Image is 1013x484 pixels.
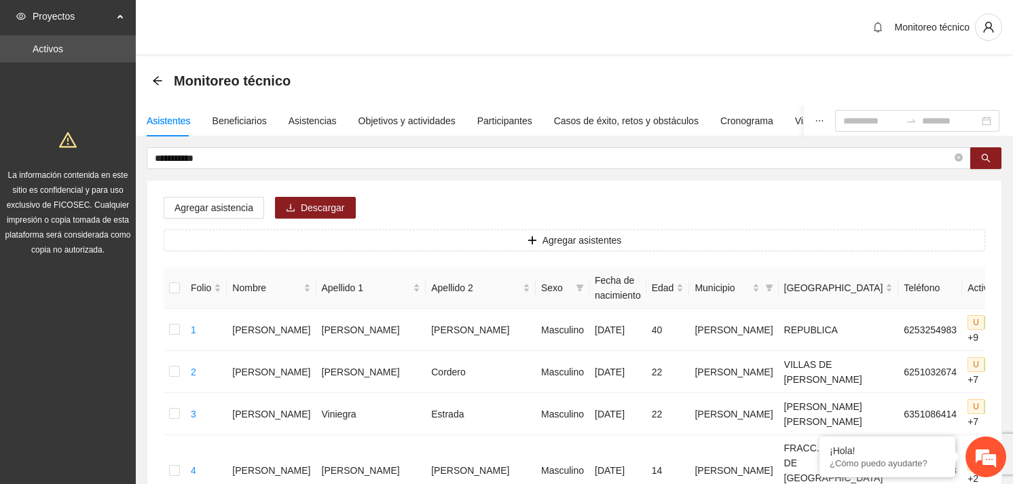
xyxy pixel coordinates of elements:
div: Beneficiarios [213,113,267,128]
th: Edad [646,267,690,309]
span: P [984,399,1001,414]
span: ellipsis [815,116,824,126]
span: to [906,115,917,126]
td: 6251032674 [898,351,962,393]
span: Agregar asistencia [174,200,253,215]
td: [PERSON_NAME] [689,393,778,435]
a: Activos [33,43,63,54]
td: [PERSON_NAME] [689,351,778,393]
span: P [984,315,1001,330]
td: 6253254983 [898,309,962,351]
td: Estrada [426,393,536,435]
td: [PERSON_NAME] [689,309,778,351]
td: +7 [962,393,1012,435]
div: Asistencias [289,113,337,128]
button: user [975,14,1002,41]
td: [DATE] [589,351,646,393]
th: Teléfono [898,267,962,309]
div: Participantes [477,113,532,128]
td: [PERSON_NAME] [227,309,316,351]
span: close-circle [955,153,963,162]
span: P [984,357,1001,372]
span: Nombre [232,280,300,295]
span: arrow-left [152,75,163,86]
span: filter [576,284,584,292]
span: U [968,399,984,414]
span: U [968,357,984,372]
span: user [976,21,1001,33]
td: Masculino [536,309,589,351]
span: warning [59,131,77,149]
span: download [286,203,295,214]
td: 22 [646,393,690,435]
span: eye [16,12,26,21]
td: Masculino [536,393,589,435]
th: Apellido 1 [316,267,426,309]
a: 3 [191,409,196,420]
th: Municipio [689,267,778,309]
th: Colonia [779,267,899,309]
td: [PERSON_NAME] [PERSON_NAME] [779,393,899,435]
td: +9 [962,309,1012,351]
td: [DATE] [589,393,646,435]
td: [PERSON_NAME] [227,351,316,393]
span: Apellido 1 [322,280,411,295]
td: REPUBLICA [779,309,899,351]
span: Descargar [301,200,345,215]
td: Viniegra [316,393,426,435]
td: +7 [962,351,1012,393]
th: Nombre [227,267,316,309]
button: Agregar asistencia [164,197,264,219]
span: Monitoreo técnico [894,22,970,33]
span: filter [573,278,587,298]
span: Folio [191,280,211,295]
td: [PERSON_NAME] [426,309,536,351]
span: plus [528,236,537,246]
span: filter [765,284,773,292]
span: Agregar asistentes [542,233,622,248]
a: 2 [191,367,196,377]
td: Masculino [536,351,589,393]
span: Proyectos [33,3,113,30]
a: 4 [191,465,196,476]
span: close-circle [955,152,963,165]
td: 40 [646,309,690,351]
div: Casos de éxito, retos y obstáculos [554,113,699,128]
button: downloadDescargar [275,197,356,219]
span: U [968,315,984,330]
button: plusAgregar asistentes [164,229,985,251]
div: Objetivos y actividades [358,113,456,128]
button: ellipsis [804,105,835,136]
div: ¡Hola! [830,445,945,456]
td: VILLAS DE [PERSON_NAME] [779,351,899,393]
div: Back [152,75,163,87]
th: Folio [185,267,227,309]
td: [DATE] [589,309,646,351]
td: 22 [646,351,690,393]
span: bell [868,22,888,33]
th: Actividad [962,267,1012,309]
span: swap-right [906,115,917,126]
div: Asistentes [147,113,191,128]
td: [PERSON_NAME] [316,351,426,393]
span: Edad [652,280,674,295]
a: 1 [191,324,196,335]
div: Visita de campo y entregables [795,113,922,128]
button: bell [867,16,889,38]
span: filter [762,278,776,298]
td: Cordero [426,351,536,393]
td: [PERSON_NAME] [227,393,316,435]
span: [GEOGRAPHIC_DATA] [784,280,883,295]
th: Fecha de nacimiento [589,267,646,309]
span: search [981,153,991,164]
span: La información contenida en este sitio es confidencial y para uso exclusivo de FICOSEC. Cualquier... [5,170,131,255]
span: Apellido 2 [431,280,520,295]
span: Monitoreo técnico [174,70,291,92]
button: search [970,147,1001,169]
span: Sexo [541,280,570,295]
th: Apellido 2 [426,267,536,309]
div: Cronograma [720,113,773,128]
td: [PERSON_NAME] [316,309,426,351]
p: ¿Cómo puedo ayudarte? [830,458,945,468]
td: 6351086414 [898,393,962,435]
